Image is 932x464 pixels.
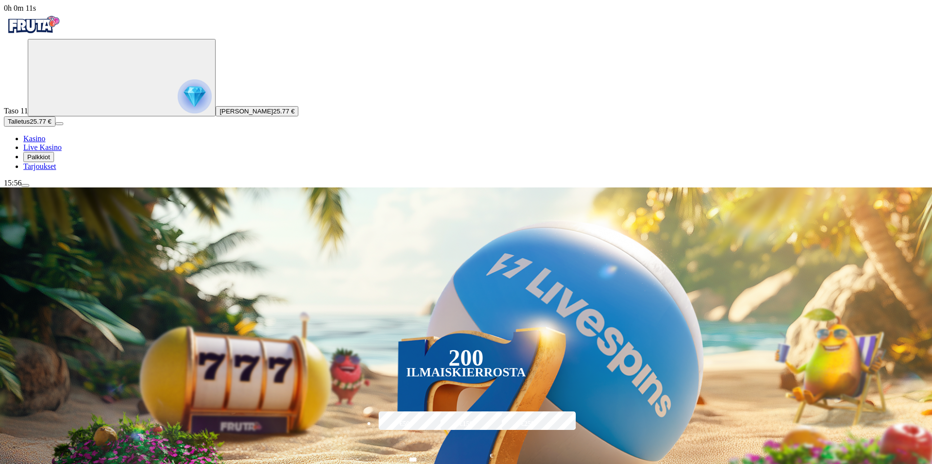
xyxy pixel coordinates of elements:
[23,134,45,143] a: diamond iconKasino
[23,152,54,162] button: reward iconPalkkiot
[4,107,28,115] span: Taso 11
[23,162,56,170] a: gift-inverted iconTarjoukset
[4,116,55,127] button: Talletusplus icon25.77 €
[21,184,29,187] button: menu
[499,410,556,438] label: €250
[23,143,62,151] span: Live Kasino
[178,79,212,113] img: reward progress
[448,352,483,364] div: 200
[219,108,273,115] span: [PERSON_NAME]
[23,162,56,170] span: Tarjoukset
[55,122,63,125] button: menu
[490,451,493,461] span: €
[30,118,51,125] span: 25.77 €
[273,108,294,115] span: 25.77 €
[406,367,526,378] div: Ilmaiskierrosta
[4,4,36,12] span: user session time
[376,410,433,438] label: €50
[23,134,45,143] span: Kasino
[4,30,62,38] a: Fruta
[4,179,21,187] span: 15:56
[23,143,62,151] a: poker-chip iconLive Kasino
[4,13,928,171] nav: Primary
[28,39,216,116] button: reward progress
[27,153,50,161] span: Palkkiot
[438,410,494,438] label: €150
[4,13,62,37] img: Fruta
[216,106,298,116] button: [PERSON_NAME]25.77 €
[8,118,30,125] span: Talletus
